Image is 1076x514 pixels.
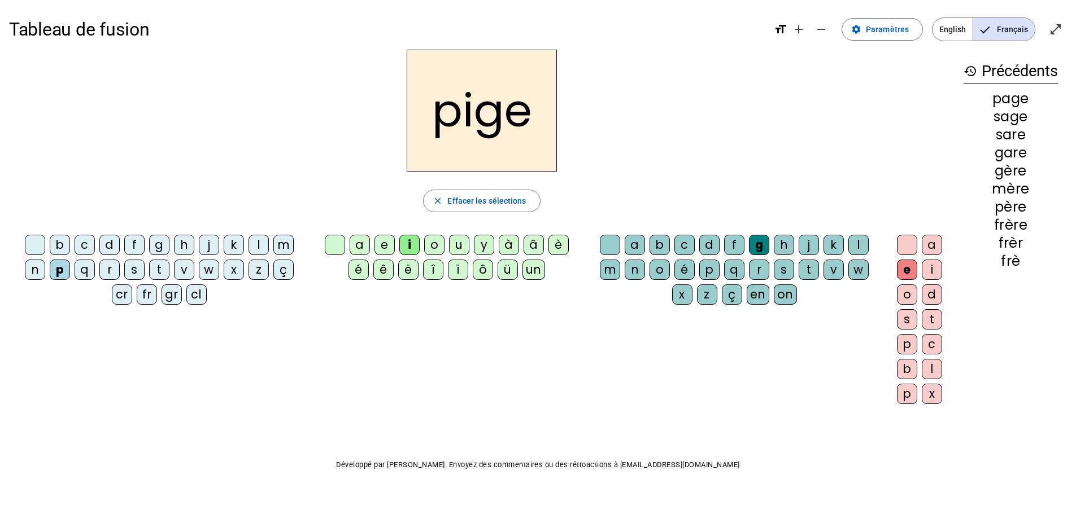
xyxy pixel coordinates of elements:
[124,260,145,280] div: s
[842,18,923,41] button: Paramètres
[407,50,557,172] h2: pige
[897,309,917,330] div: s
[897,260,917,280] div: e
[498,260,518,280] div: ü
[199,260,219,280] div: w
[964,64,977,78] mat-icon: history
[964,110,1058,124] div: sage
[799,260,819,280] div: t
[697,284,717,305] div: z
[75,260,95,280] div: q
[1049,23,1062,36] mat-icon: open_in_full
[774,23,787,36] mat-icon: format_size
[249,260,269,280] div: z
[224,235,244,255] div: k
[373,260,394,280] div: ê
[774,235,794,255] div: h
[473,260,493,280] div: ô
[50,235,70,255] div: b
[137,284,157,305] div: fr
[814,23,828,36] mat-icon: remove
[162,284,182,305] div: gr
[897,359,917,379] div: b
[922,334,942,354] div: c
[724,260,744,280] div: q
[124,235,145,255] div: f
[449,235,469,255] div: u
[747,284,769,305] div: en
[749,235,769,255] div: g
[99,260,120,280] div: r
[273,235,294,255] div: m
[348,260,369,280] div: é
[964,254,1058,268] div: frè
[672,284,692,305] div: x
[824,235,844,255] div: k
[964,236,1058,250] div: frèr
[792,23,805,36] mat-icon: add
[787,18,810,41] button: Augmenter la taille de la police
[548,235,569,255] div: è
[932,17,1035,41] mat-button-toggle-group: Language selection
[699,260,720,280] div: p
[799,235,819,255] div: j
[448,260,468,280] div: ï
[848,235,869,255] div: l
[149,235,169,255] div: g
[922,359,942,379] div: l
[224,260,244,280] div: x
[749,260,769,280] div: r
[625,260,645,280] div: n
[964,182,1058,196] div: mère
[964,128,1058,142] div: sare
[922,384,942,404] div: x
[964,164,1058,178] div: gère
[674,235,695,255] div: c
[699,235,720,255] div: d
[112,284,132,305] div: cr
[922,260,942,280] div: i
[524,235,544,255] div: â
[186,284,207,305] div: cl
[964,218,1058,232] div: frère
[423,190,540,212] button: Effacer les sélections
[174,260,194,280] div: v
[674,260,695,280] div: é
[922,309,942,330] div: t
[50,260,70,280] div: p
[933,18,973,41] span: English
[474,235,494,255] div: y
[851,24,861,34] mat-icon: settings
[199,235,219,255] div: j
[964,146,1058,160] div: gare
[75,235,95,255] div: c
[374,235,395,255] div: e
[447,194,526,208] span: Effacer les sélections
[625,235,645,255] div: a
[848,260,869,280] div: w
[398,260,419,280] div: ë
[522,260,545,280] div: un
[99,235,120,255] div: d
[897,284,917,305] div: o
[350,235,370,255] div: a
[149,260,169,280] div: t
[650,260,670,280] div: o
[722,284,742,305] div: ç
[424,235,445,255] div: o
[25,260,45,280] div: n
[399,235,420,255] div: i
[973,18,1035,41] span: Français
[724,235,744,255] div: f
[866,23,909,36] span: Paramètres
[964,92,1058,106] div: page
[1044,18,1067,41] button: Entrer en plein écran
[650,235,670,255] div: b
[964,200,1058,214] div: père
[433,196,443,206] mat-icon: close
[600,260,620,280] div: m
[824,260,844,280] div: v
[423,260,443,280] div: î
[774,284,797,305] div: on
[774,260,794,280] div: s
